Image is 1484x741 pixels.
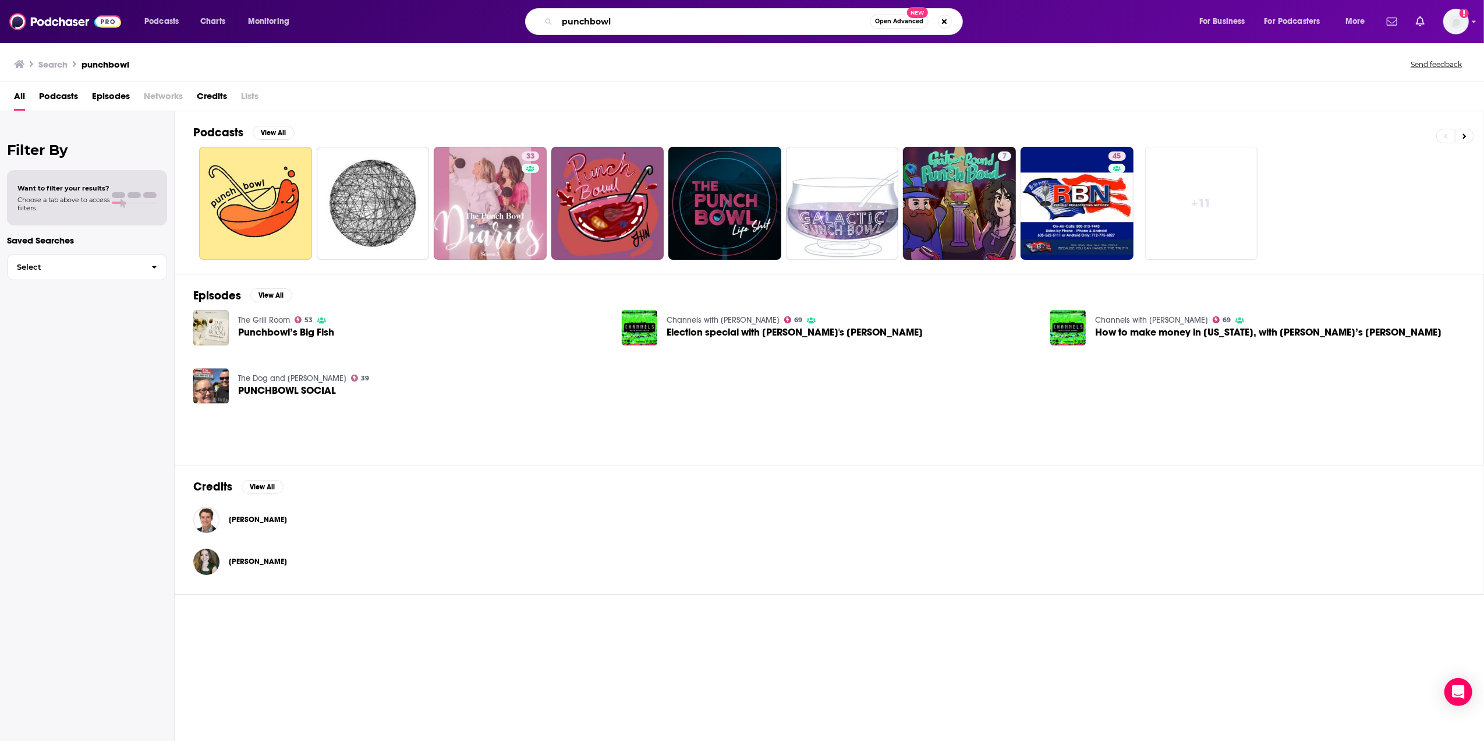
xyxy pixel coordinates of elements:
[229,515,287,524] span: [PERSON_NAME]
[1460,9,1469,18] svg: Add a profile image
[238,327,334,337] a: Punchbowl’s Big Fish
[1003,151,1007,163] span: 7
[193,501,1465,538] button: Max CohenMax Cohen
[1443,9,1469,34] img: User Profile
[1050,310,1086,345] img: How to make money in Washington, with Punchbowl’s Jake Sherman
[1095,315,1208,325] a: Channels with Peter Kafka
[7,235,167,246] p: Saved Searches
[193,479,232,494] h2: Credits
[1382,12,1402,31] a: Show notifications dropdown
[193,543,1465,580] button: Mica SoellnerMica Soellner
[295,316,313,323] a: 53
[242,480,284,494] button: View All
[870,15,929,29] button: Open AdvancedNew
[1213,316,1231,323] a: 69
[17,184,109,192] span: Want to filter your results?
[39,87,78,111] a: Podcasts
[193,288,241,303] h2: Episodes
[434,147,547,260] a: 33
[9,10,121,33] img: Podchaser - Follow, Share and Rate Podcasts
[907,7,928,18] span: New
[8,263,142,271] span: Select
[92,87,130,111] a: Episodes
[250,288,292,302] button: View All
[557,12,870,31] input: Search podcasts, credits, & more...
[229,557,287,566] span: [PERSON_NAME]
[193,507,219,533] img: Max Cohen
[200,13,225,30] span: Charts
[248,13,289,30] span: Monitoring
[7,142,167,158] h2: Filter By
[903,147,1016,260] a: 7
[1337,12,1380,31] button: open menu
[1108,151,1126,161] a: 45
[38,59,68,70] h3: Search
[361,376,369,381] span: 39
[14,87,25,111] a: All
[144,87,183,111] span: Networks
[351,375,370,382] a: 39
[193,288,292,303] a: EpisodesView All
[1095,327,1442,337] a: How to make money in Washington, with Punchbowl’s Jake Sherman
[1443,9,1469,34] span: Logged in as caitmwalters
[794,317,802,323] span: 69
[193,125,295,140] a: PodcastsView All
[667,315,780,325] a: Channels with Peter Kafka
[998,151,1011,161] a: 7
[193,479,284,494] a: CreditsView All
[1444,678,1472,706] div: Open Intercom Messenger
[667,327,923,337] a: Election special with Punchbowl's Jake Sherman
[229,557,287,566] a: Mica Soellner
[1345,13,1365,30] span: More
[197,87,227,111] a: Credits
[1145,147,1258,260] a: +11
[193,12,232,31] a: Charts
[253,126,295,140] button: View All
[240,12,304,31] button: open menu
[526,151,534,163] span: 33
[7,254,167,280] button: Select
[82,59,129,70] h3: punchbowl
[241,87,258,111] span: Lists
[522,151,539,161] a: 33
[17,196,109,212] span: Choose a tab above to access filters.
[1223,317,1231,323] span: 69
[229,515,287,524] a: Max Cohen
[667,327,923,337] span: Election special with [PERSON_NAME]'s [PERSON_NAME]
[1113,151,1121,163] span: 45
[193,368,229,404] img: PUNCHBOWL SOCIAL
[1095,327,1442,337] span: How to make money in [US_STATE], with [PERSON_NAME]’s [PERSON_NAME]
[238,386,336,396] a: PUNCHBOWL SOCIAL
[304,317,313,323] span: 53
[193,549,219,575] a: Mica Soellner
[1443,9,1469,34] button: Show profile menu
[1021,147,1134,260] a: 45
[1411,12,1429,31] a: Show notifications dropdown
[1265,13,1320,30] span: For Podcasters
[1407,59,1465,69] button: Send feedback
[1199,13,1245,30] span: For Business
[193,125,243,140] h2: Podcasts
[238,373,346,383] a: The Dog and Joe Sho
[238,315,290,325] a: The Grill Room
[136,12,194,31] button: open menu
[622,310,657,345] img: Election special with Punchbowl's Jake Sherman
[1191,12,1260,31] button: open menu
[875,19,923,24] span: Open Advanced
[784,316,803,323] a: 69
[193,310,229,345] img: Punchbowl’s Big Fish
[536,8,974,35] div: Search podcasts, credits, & more...
[1257,12,1337,31] button: open menu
